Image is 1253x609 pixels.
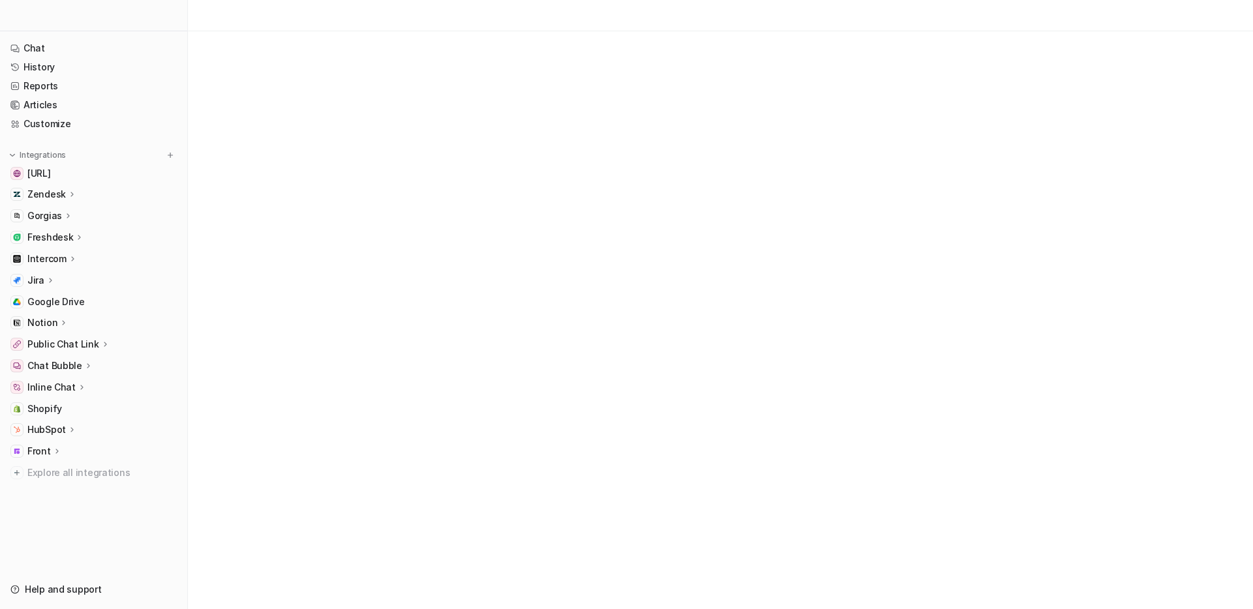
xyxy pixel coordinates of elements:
a: docs.eesel.ai[URL] [5,164,182,183]
p: Jira [27,274,44,287]
img: Zendesk [13,190,21,198]
a: ShopifyShopify [5,400,182,418]
a: Reports [5,77,182,95]
img: Front [13,447,21,455]
img: Google Drive [13,298,21,306]
img: Shopify [13,405,21,413]
p: Integrations [20,150,66,160]
p: Inline Chat [27,381,76,394]
a: History [5,58,182,76]
p: Chat Bubble [27,359,82,372]
img: Public Chat Link [13,340,21,348]
a: Chat [5,39,182,57]
a: Explore all integrations [5,464,182,482]
img: Notion [13,319,21,327]
p: Zendesk [27,188,66,201]
img: Jira [13,276,21,284]
img: Gorgias [13,212,21,220]
img: expand menu [8,151,17,160]
p: HubSpot [27,423,66,436]
span: Explore all integrations [27,462,177,483]
p: Notion [27,316,57,329]
a: Articles [5,96,182,114]
img: menu_add.svg [166,151,175,160]
img: Chat Bubble [13,362,21,370]
a: Customize [5,115,182,133]
p: Front [27,445,51,458]
img: explore all integrations [10,466,23,479]
span: [URL] [27,167,51,180]
img: Intercom [13,255,21,263]
img: docs.eesel.ai [13,170,21,177]
p: Public Chat Link [27,338,99,351]
a: Google DriveGoogle Drive [5,293,182,311]
p: Freshdesk [27,231,73,244]
p: Gorgias [27,209,62,222]
p: Intercom [27,252,67,265]
img: Inline Chat [13,383,21,391]
span: Shopify [27,402,62,415]
a: Help and support [5,580,182,599]
img: Freshdesk [13,233,21,241]
img: HubSpot [13,426,21,434]
button: Integrations [5,149,70,162]
span: Google Drive [27,295,85,308]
